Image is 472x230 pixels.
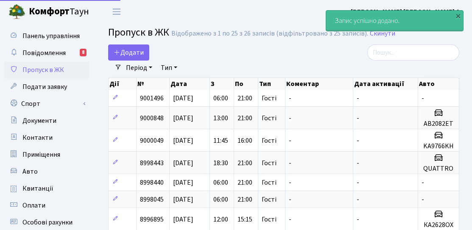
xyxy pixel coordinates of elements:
[4,112,89,129] a: Документи
[137,78,170,90] th: №
[4,163,89,180] a: Авто
[109,78,137,90] th: Дії
[140,94,164,103] span: 9001496
[140,158,164,168] span: 8998443
[289,114,291,123] span: -
[22,133,53,142] span: Контакти
[351,7,462,17] a: [PERSON_NAME] [PERSON_NAME] А.
[22,167,38,176] span: Авто
[237,215,252,224] span: 15:15
[171,30,368,38] div: Відображено з 1 по 25 з 26 записів (відфільтровано з 25 записів).
[4,44,89,61] a: Повідомлення8
[262,137,276,144] span: Гості
[213,94,228,103] span: 06:00
[357,136,359,145] span: -
[140,215,164,224] span: 8996895
[173,158,193,168] span: [DATE]
[210,78,234,90] th: З
[173,215,193,224] span: [DATE]
[289,94,291,103] span: -
[326,11,463,31] div: Запис успішно додано.
[29,5,89,19] span: Таун
[114,48,144,57] span: Додати
[157,61,181,75] a: Тип
[213,178,228,187] span: 06:00
[262,216,276,223] span: Гості
[4,28,89,44] a: Панель управління
[422,94,424,103] span: -
[289,215,291,224] span: -
[140,136,164,145] span: 9000049
[422,195,424,204] span: -
[262,160,276,166] span: Гості
[22,65,64,75] span: Пропуск в ЖК
[108,44,149,61] a: Додати
[4,78,89,95] a: Подати заявку
[262,196,276,203] span: Гості
[140,178,164,187] span: 8998440
[262,95,276,102] span: Гості
[289,178,291,187] span: -
[237,158,252,168] span: 21:00
[422,165,455,173] h5: QUATTRO
[237,114,252,123] span: 21:00
[108,25,169,40] span: Пропуск в ЖК
[8,3,25,20] img: logo.png
[422,178,424,187] span: -
[173,94,193,103] span: [DATE]
[237,178,252,187] span: 21:00
[173,136,193,145] span: [DATE]
[80,49,87,56] div: 8
[262,179,276,186] span: Гості
[22,31,80,41] span: Панель управління
[237,136,252,145] span: 16:00
[213,136,228,145] span: 11:45
[4,95,89,112] a: Спорт
[367,44,459,61] input: Пошук...
[29,5,70,18] b: Комфорт
[289,136,291,145] span: -
[237,195,252,204] span: 21:00
[173,195,193,204] span: [DATE]
[22,201,45,210] span: Оплати
[370,30,395,38] a: Скинути
[454,11,462,20] div: ×
[213,215,228,224] span: 12:00
[106,5,127,19] button: Переключити навігацію
[289,195,291,204] span: -
[357,215,359,224] span: -
[170,78,210,90] th: Дата
[22,218,73,227] span: Особові рахунки
[22,116,56,125] span: Документи
[4,129,89,146] a: Контакти
[422,142,455,150] h5: KA9766KH
[422,120,455,128] h5: AB2082ET
[213,195,228,204] span: 06:00
[22,150,60,159] span: Приміщення
[213,114,228,123] span: 13:00
[285,78,353,90] th: Коментар
[22,82,67,91] span: Подати заявку
[123,61,156,75] a: Період
[4,146,89,163] a: Приміщення
[4,197,89,214] a: Оплати
[234,78,258,90] th: По
[353,78,418,90] th: Дата активації
[422,221,455,229] h5: КА2628ОХ
[140,114,164,123] span: 9000848
[357,178,359,187] span: -
[357,94,359,103] span: -
[22,184,53,193] span: Квитанції
[262,115,276,122] span: Гості
[289,158,291,168] span: -
[4,180,89,197] a: Квитанції
[213,158,228,168] span: 18:30
[418,78,459,90] th: Авто
[357,158,359,168] span: -
[140,195,164,204] span: 8998045
[22,48,66,58] span: Повідомлення
[173,114,193,123] span: [DATE]
[173,178,193,187] span: [DATE]
[4,61,89,78] a: Пропуск в ЖК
